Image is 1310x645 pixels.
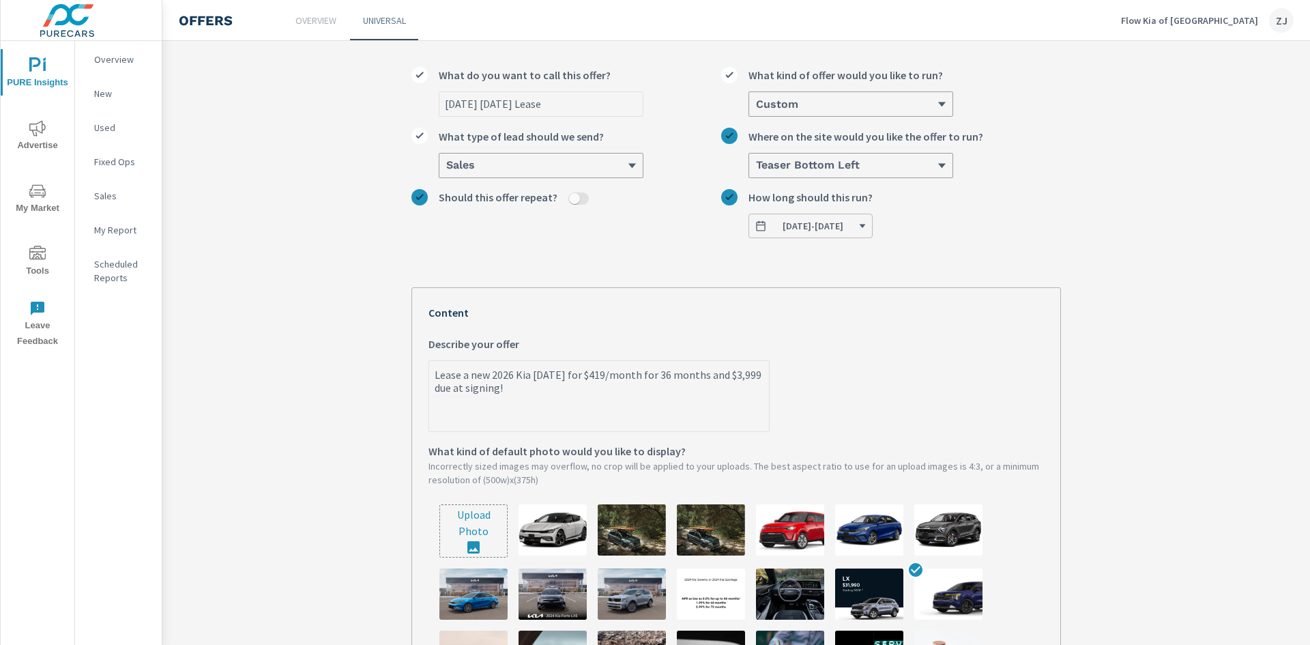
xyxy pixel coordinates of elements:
[519,504,587,556] img: description
[94,257,151,285] p: Scheduled Reports
[755,160,756,172] input: Where on the site would you like the offer to run?
[75,220,162,240] div: My Report
[94,53,151,66] p: Overview
[75,83,162,104] div: New
[75,117,162,138] div: Used
[94,189,151,203] p: Sales
[914,569,982,620] img: description
[445,160,446,172] input: What type of lead should we send?
[914,504,982,556] img: description
[835,569,903,620] img: description
[75,152,162,172] div: Fixed Ops
[835,504,903,556] img: description
[598,504,666,556] img: description
[439,569,508,620] img: description
[1,41,74,355] div: nav menu
[428,443,686,459] span: What kind of default photo would you like to display?
[756,504,824,556] img: description
[428,336,519,352] span: Describe your offer
[598,569,666,620] img: description
[756,158,860,172] h6: Teaser Bottom Left
[748,128,983,145] span: Where on the site would you like the offer to run?
[439,189,557,205] span: Should this offer repeat?
[428,459,1044,487] p: Incorrectly sized images may overflow, no crop will be applied to your uploads. The best aspect r...
[439,92,643,116] input: What do you want to call this offer?
[5,246,70,279] span: Tools
[363,14,406,27] p: Universal
[755,98,756,111] input: What kind of offer would you like to run?
[5,183,70,216] span: My Market
[428,304,1044,321] p: Content
[5,57,70,91] span: PURE Insights
[429,363,769,431] textarea: Describe your offer
[1121,14,1258,27] p: Flow Kia of [GEOGRAPHIC_DATA]
[569,192,580,205] button: Should this offer repeat?
[179,12,233,29] h4: Offers
[783,220,843,232] span: [DATE] - [DATE]
[677,569,745,620] img: description
[94,87,151,100] p: New
[677,504,745,556] img: description
[519,569,587,620] img: description
[94,121,151,134] p: Used
[94,223,151,237] p: My Report
[5,120,70,154] span: Advertise
[75,254,162,288] div: Scheduled Reports
[295,14,336,27] p: Overview
[94,155,151,169] p: Fixed Ops
[756,98,798,111] h6: Custom
[439,128,604,145] span: What type of lead should we send?
[748,67,943,83] span: What kind of offer would you like to run?
[748,214,873,238] button: How long should this run?
[439,67,611,83] span: What do you want to call this offer?
[75,186,162,206] div: Sales
[5,300,70,349] span: Leave Feedback
[756,569,824,620] img: description
[446,158,475,172] h6: Sales
[748,189,873,205] span: How long should this run?
[1269,8,1294,33] div: ZJ
[75,49,162,70] div: Overview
